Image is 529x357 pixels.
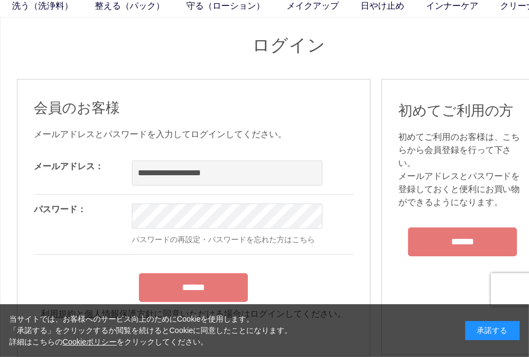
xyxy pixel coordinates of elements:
div: 初めてご利用のお客様は、こちらから会員登録を行って下さい。 メールアドレスとパスワードを登録しておくと便利にお買い物ができるようになります。 [398,131,527,209]
a: Cookieポリシー [63,337,117,346]
span: 初めてご利用の方 [398,102,514,119]
span: 会員のお客様 [34,100,120,116]
div: 当サイトでは、お客様へのサービス向上のためにCookieを使用します。 「承諾する」をクリックするか閲覧を続けるとCookieに同意したことになります。 詳細はこちらの をクリックしてください。 [9,313,293,348]
div: メールアドレスとパスワードを入力してログインしてください。 [34,128,354,141]
label: メールアドレス： [34,162,104,171]
label: パスワード： [34,205,86,214]
a: パスワードの再設定・パスワードを忘れた方はこちら [132,235,315,244]
div: 承諾する [465,321,520,340]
